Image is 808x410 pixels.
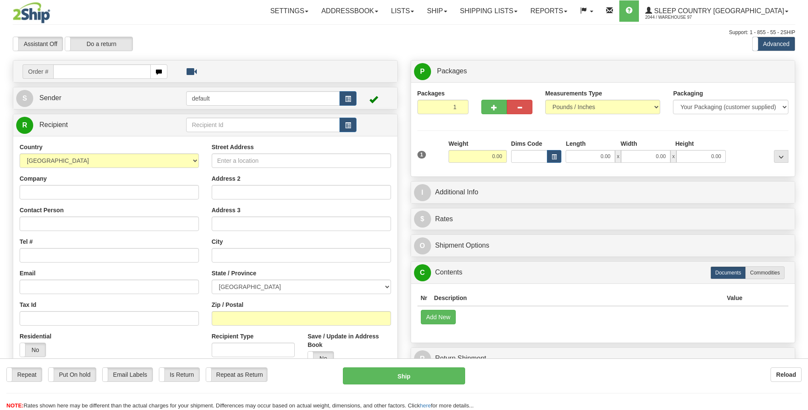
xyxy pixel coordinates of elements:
[212,143,254,151] label: Street Address
[16,117,33,134] span: R
[414,211,431,228] span: $
[710,266,746,279] label: Documents
[753,37,795,51] label: Advanced
[414,211,792,228] a: $Rates
[420,0,453,22] a: Ship
[385,0,420,22] a: Lists
[20,300,36,309] label: Tax Id
[417,89,445,98] label: Packages
[315,0,385,22] a: Addressbook
[343,367,465,384] button: Ship
[670,150,676,163] span: x
[16,90,33,107] span: S
[16,116,167,134] a: R Recipient
[414,264,792,281] a: CContents
[23,64,53,79] span: Order #
[621,139,637,148] label: Width
[414,237,792,254] a: OShipment Options
[511,139,542,148] label: Dims Code
[615,150,621,163] span: x
[414,63,792,80] a: P Packages
[414,350,431,367] span: R
[414,184,792,201] a: IAdditional Info
[20,332,52,341] label: Residential
[421,310,456,324] button: Add New
[103,368,152,381] label: Email Labels
[186,91,339,106] input: Sender Id
[159,368,199,381] label: Is Return
[13,29,795,36] div: Support: 1 - 855 - 55 - 2SHIP
[414,264,431,281] span: C
[414,237,431,254] span: O
[39,121,68,128] span: Recipient
[20,269,35,277] label: Email
[414,63,431,80] span: P
[6,402,23,409] span: NOTE:
[20,237,33,246] label: Tel #
[212,300,244,309] label: Zip / Postal
[566,139,586,148] label: Length
[771,367,802,382] button: Reload
[545,89,602,98] label: Measurements Type
[264,0,315,22] a: Settings
[20,206,63,214] label: Contact Person
[639,0,795,22] a: Sleep Country [GEOGRAPHIC_DATA] 2044 / Warehouse 97
[39,94,61,101] span: Sender
[788,162,807,248] iframe: chat widget
[13,2,50,23] img: logo2044.jpg
[16,90,186,107] a: S Sender
[212,269,256,277] label: State / Province
[13,37,63,51] label: Assistant Off
[723,290,746,306] th: Value
[212,174,241,183] label: Address 2
[7,368,42,381] label: Repeat
[212,332,254,341] label: Recipient Type
[414,350,792,367] a: RReturn Shipment
[414,184,431,201] span: I
[776,371,796,378] b: Reload
[454,0,524,22] a: Shipping lists
[308,352,334,365] label: No
[431,290,723,306] th: Description
[745,266,785,279] label: Commodities
[308,332,391,349] label: Save / Update in Address Book
[675,139,694,148] label: Height
[420,402,431,409] a: here
[524,0,574,22] a: Reports
[49,368,96,381] label: Put On hold
[437,67,467,75] span: Packages
[20,174,47,183] label: Company
[20,343,46,357] label: No
[20,143,43,151] label: Country
[65,37,132,51] label: Do a return
[449,139,468,148] label: Weight
[212,153,391,168] input: Enter a location
[417,290,431,306] th: Nr
[774,150,788,163] div: ...
[212,237,223,246] label: City
[212,206,241,214] label: Address 3
[673,89,703,98] label: Packaging
[652,7,784,14] span: Sleep Country [GEOGRAPHIC_DATA]
[206,368,267,381] label: Repeat as Return
[417,151,426,159] span: 1
[186,118,339,132] input: Recipient Id
[645,13,709,22] span: 2044 / Warehouse 97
